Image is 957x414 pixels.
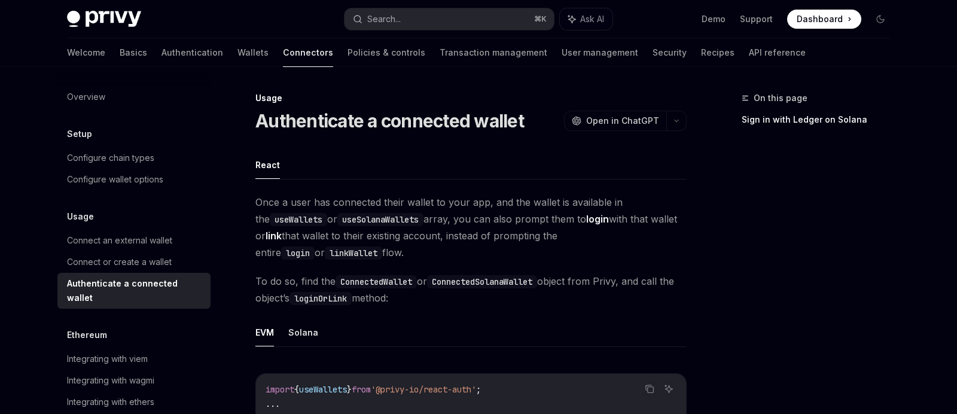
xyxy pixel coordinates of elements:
a: Connectors [283,38,333,67]
span: } [347,384,352,395]
code: useSolanaWallets [337,213,423,226]
a: Sign in with Ledger on Solana [742,110,900,129]
a: Transaction management [440,38,547,67]
a: Configure chain types [57,147,211,169]
button: EVM [255,318,274,346]
a: Authenticate a connected wallet [57,273,211,309]
span: To do so, find the or object from Privy, and call the object’s method: [255,273,687,306]
div: Overview [67,90,105,104]
div: Authenticate a connected wallet [67,276,203,305]
div: Connect or create a wallet [67,255,172,269]
a: Demo [702,13,726,25]
a: Security [653,38,687,67]
button: Ask AI [661,381,676,397]
a: Authentication [161,38,223,67]
span: from [352,384,371,395]
a: Basics [120,38,147,67]
a: Overview [57,86,211,108]
button: Copy the contents from the code block [642,381,657,397]
a: Integrating with wagmi [57,370,211,391]
a: Welcome [67,38,105,67]
code: login [281,246,315,260]
code: useWallets [270,213,327,226]
code: loginOrLink [289,292,352,305]
span: useWallets [299,384,347,395]
div: Integrating with ethers [67,395,154,409]
span: Ask AI [580,13,604,25]
button: React [255,151,280,179]
h5: Usage [67,209,94,224]
img: dark logo [67,11,141,28]
a: Support [740,13,773,25]
strong: link [266,230,282,242]
h5: Ethereum [67,328,107,342]
a: API reference [749,38,806,67]
span: ⌘ K [534,14,547,24]
div: Integrating with viem [67,352,148,366]
a: Integrating with viem [57,348,211,370]
a: Policies & controls [348,38,425,67]
span: Once a user has connected their wallet to your app, and the wallet is available in the or array, ... [255,194,687,261]
div: Usage [255,92,687,104]
button: Solana [288,318,318,346]
div: Connect an external wallet [67,233,172,248]
code: linkWallet [325,246,382,260]
span: { [294,384,299,395]
span: import [266,384,294,395]
code: ConnectedWallet [336,275,417,288]
button: Search...⌘K [345,8,554,30]
a: Recipes [701,38,734,67]
strong: login [586,213,609,225]
a: Connect an external wallet [57,230,211,251]
button: Toggle dark mode [871,10,890,29]
span: ; [476,384,481,395]
div: Configure chain types [67,151,154,165]
button: Open in ChatGPT [564,111,666,131]
span: ... [266,398,280,409]
a: Wallets [237,38,269,67]
div: Integrating with wagmi [67,373,154,388]
h5: Setup [67,127,92,141]
div: Search... [367,12,401,26]
span: On this page [754,91,807,105]
a: User management [562,38,638,67]
span: Dashboard [797,13,843,25]
code: ConnectedSolanaWallet [427,275,537,288]
a: Connect or create a wallet [57,251,211,273]
a: Configure wallet options [57,169,211,190]
div: Configure wallet options [67,172,163,187]
span: '@privy-io/react-auth' [371,384,476,395]
h1: Authenticate a connected wallet [255,110,524,132]
span: Open in ChatGPT [586,115,659,127]
a: Integrating with ethers [57,391,211,413]
a: Dashboard [787,10,861,29]
button: Ask AI [560,8,612,30]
